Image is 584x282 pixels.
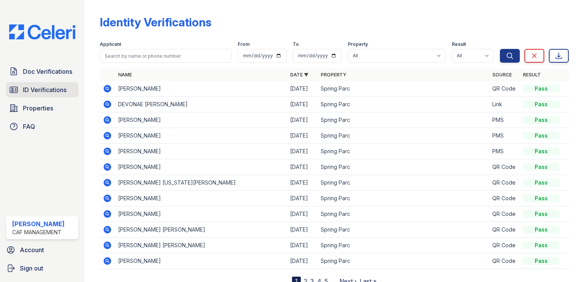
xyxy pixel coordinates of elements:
label: Applicant [100,41,121,47]
span: Account [20,245,44,254]
div: Pass [523,163,560,171]
div: Pass [523,100,560,108]
td: Link [489,97,520,112]
td: [PERSON_NAME] [PERSON_NAME] [115,222,287,238]
div: Pass [523,179,560,186]
td: [DATE] [287,191,318,206]
input: Search by name or phone number [100,49,232,63]
td: [DATE] [287,175,318,191]
div: [PERSON_NAME] [12,219,65,229]
td: [DATE] [287,253,318,269]
td: QR Code [489,191,520,206]
td: Spring Parc [318,206,489,222]
td: DEVONAE [PERSON_NAME] [115,97,287,112]
td: QR Code [489,159,520,175]
a: Sign out [3,261,81,276]
td: Spring Parc [318,159,489,175]
td: Spring Parc [318,175,489,191]
div: Pass [523,210,560,218]
td: Spring Parc [318,97,489,112]
td: [DATE] [287,144,318,159]
td: [PERSON_NAME] [115,81,287,97]
label: Result [452,41,466,47]
td: QR Code [489,238,520,253]
td: [PERSON_NAME] [115,144,287,159]
td: [PERSON_NAME] [115,128,287,144]
div: Pass [523,241,560,249]
td: [PERSON_NAME] [PERSON_NAME] [115,238,287,253]
a: Source [492,72,512,78]
td: [DATE] [287,128,318,144]
a: Account [3,242,81,258]
a: Date ▼ [290,72,308,78]
td: Spring Parc [318,112,489,128]
td: Spring Parc [318,238,489,253]
div: CAF Management [12,229,65,236]
span: Doc Verifications [23,67,72,76]
div: Pass [523,194,560,202]
td: [DATE] [287,112,318,128]
td: [DATE] [287,159,318,175]
td: [DATE] [287,81,318,97]
a: ID Verifications [6,82,78,97]
td: [PERSON_NAME] [115,112,287,128]
span: Properties [23,104,53,113]
td: QR Code [489,206,520,222]
td: [DATE] [287,97,318,112]
td: QR Code [489,253,520,269]
label: From [238,41,250,47]
td: [DATE] [287,222,318,238]
div: Pass [523,147,560,155]
div: Pass [523,257,560,265]
td: [PERSON_NAME] [115,159,287,175]
td: Spring Parc [318,81,489,97]
label: Property [348,41,368,47]
div: Pass [523,85,560,92]
a: Result [523,72,541,78]
td: QR Code [489,81,520,97]
td: [PERSON_NAME] [115,253,287,269]
span: ID Verifications [23,85,67,94]
td: Spring Parc [318,191,489,206]
div: Pass [523,132,560,139]
a: Doc Verifications [6,64,78,79]
a: FAQ [6,119,78,134]
td: [PERSON_NAME] [US_STATE][PERSON_NAME] [115,175,287,191]
td: PMS [489,144,520,159]
label: To [293,41,299,47]
img: CE_Logo_Blue-a8612792a0a2168367f1c8372b55b34899dd931a85d93a1a3d3e32e68fde9ad4.png [3,24,81,39]
div: Identity Verifications [100,15,211,29]
span: Sign out [20,264,43,273]
td: [DATE] [287,238,318,253]
td: [PERSON_NAME] [115,206,287,222]
td: Spring Parc [318,128,489,144]
span: FAQ [23,122,35,131]
a: Name [118,72,132,78]
div: Pass [523,226,560,233]
td: PMS [489,112,520,128]
div: Pass [523,116,560,124]
td: [PERSON_NAME] [115,191,287,206]
a: Properties [6,100,78,116]
a: Property [321,72,346,78]
td: QR Code [489,222,520,238]
td: PMS [489,128,520,144]
td: Spring Parc [318,144,489,159]
td: QR Code [489,175,520,191]
td: Spring Parc [318,253,489,269]
td: [DATE] [287,206,318,222]
td: Spring Parc [318,222,489,238]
